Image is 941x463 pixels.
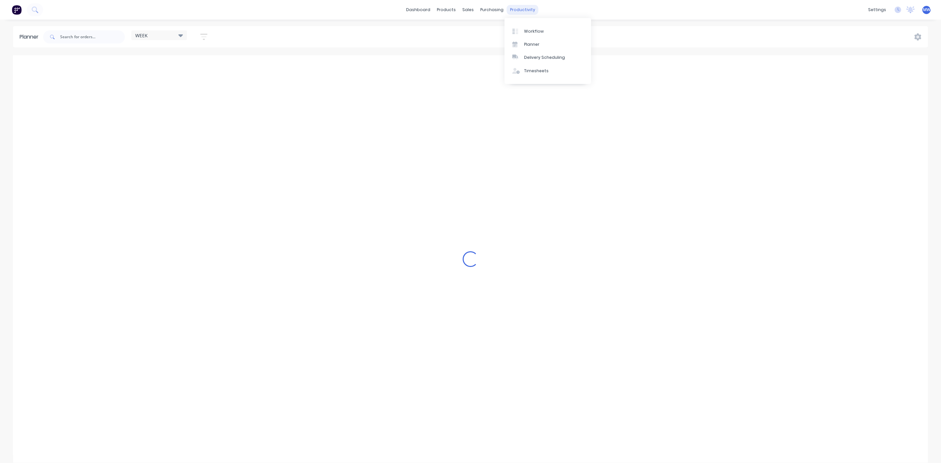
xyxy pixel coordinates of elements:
[504,51,591,64] a: Delivery Scheduling
[20,33,42,41] div: Planner
[504,38,591,51] a: Planner
[135,32,148,39] span: WEEK
[507,5,538,15] div: productivity
[477,5,507,15] div: purchasing
[403,5,434,15] a: dashboard
[434,5,459,15] div: products
[524,28,544,34] div: Workflow
[504,64,591,77] a: Timesheets
[524,55,565,60] div: Delivery Scheduling
[12,5,22,15] img: Factory
[524,41,539,47] div: Planner
[459,5,477,15] div: sales
[60,30,125,43] input: Search for orders...
[524,68,549,74] div: Timesheets
[865,5,889,15] div: settings
[504,25,591,38] a: Workflow
[923,7,930,13] span: MW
